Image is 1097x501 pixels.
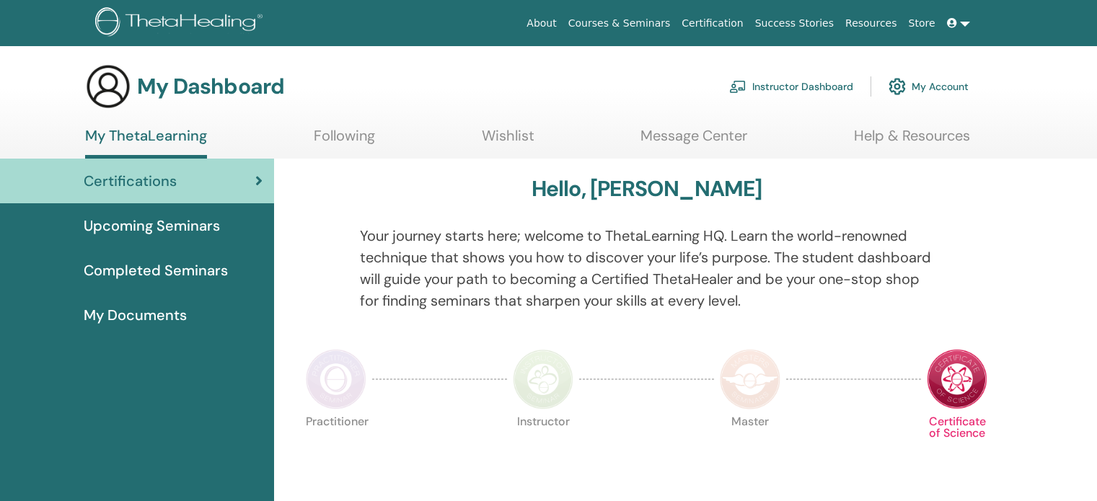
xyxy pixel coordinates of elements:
img: Practitioner [306,349,366,409]
a: Message Center [640,127,747,155]
a: My ThetaLearning [85,127,207,159]
span: My Documents [84,304,187,326]
p: Instructor [513,416,573,476]
span: Certifications [84,170,177,192]
a: Help & Resources [854,127,970,155]
img: Master [720,349,780,409]
a: Certification [676,10,749,37]
a: Courses & Seminars [563,10,677,37]
a: My Account [889,71,969,102]
h3: Hello, [PERSON_NAME] [532,176,762,202]
p: Your journey starts here; welcome to ThetaLearning HQ. Learn the world-renowned technique that sh... [360,225,934,311]
a: About [521,10,562,37]
a: Following [314,127,375,155]
p: Master [720,416,780,476]
a: Instructor Dashboard [729,71,853,102]
p: Practitioner [306,416,366,476]
img: logo.png [95,7,268,40]
img: chalkboard-teacher.svg [729,80,746,93]
h3: My Dashboard [137,74,284,99]
span: Completed Seminars [84,260,228,281]
img: Instructor [513,349,573,409]
img: generic-user-icon.jpg [85,63,131,110]
a: Success Stories [749,10,840,37]
a: Store [903,10,941,37]
p: Certificate of Science [927,416,987,476]
a: Wishlist [482,127,534,155]
img: cog.svg [889,74,906,99]
span: Upcoming Seminars [84,215,220,236]
img: Certificate of Science [927,349,987,409]
a: Resources [840,10,903,37]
